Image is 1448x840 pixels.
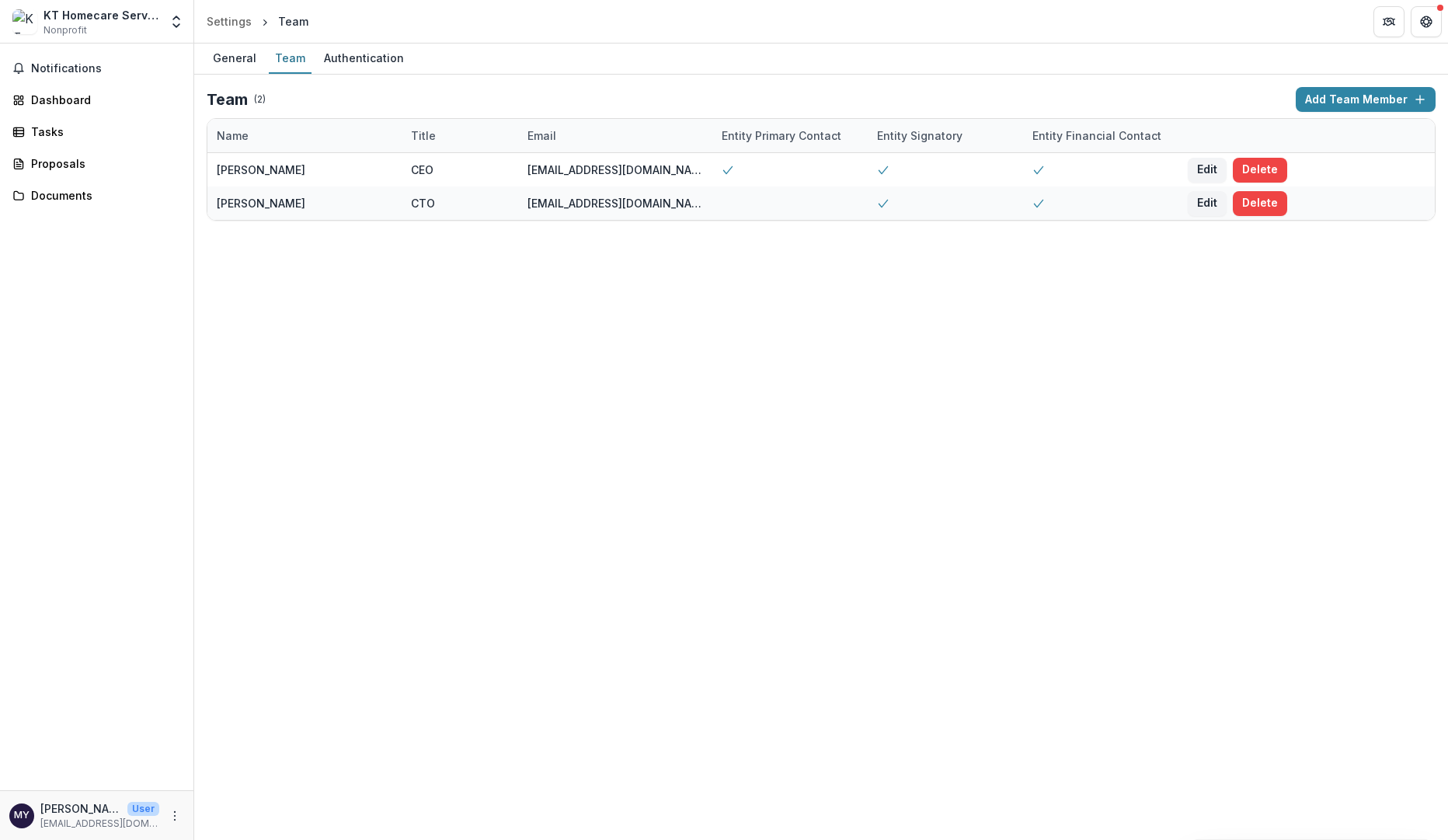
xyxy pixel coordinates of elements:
button: Partners [1373,6,1404,37]
div: [PERSON_NAME] [217,162,305,178]
div: Settings [207,13,252,30]
div: Entity Financial Contact [1023,127,1171,144]
a: Dashboard [6,87,187,113]
div: Entity Primary Contact [712,119,868,152]
div: Entity Signatory [868,127,972,144]
button: Delete [1233,158,1287,183]
div: Entity Signatory [868,119,1023,152]
div: Email [518,119,712,152]
div: [EMAIL_ADDRESS][DOMAIN_NAME] [527,162,703,178]
a: Authentication [318,44,410,74]
a: Team [269,44,312,74]
div: [EMAIL_ADDRESS][DOMAIN_NAME] [527,195,703,211]
div: Team [278,13,308,30]
span: Nonprofit [44,23,87,37]
button: Get Help [1411,6,1442,37]
button: Notifications [6,56,187,81]
button: Edit [1188,158,1227,183]
div: Email [518,127,566,144]
button: Delete [1233,191,1287,216]
div: Name [207,127,258,144]
a: Proposals [6,151,187,176]
div: CTO [411,195,435,211]
div: Tasks [31,124,175,140]
div: General [207,47,263,69]
div: Authentication [318,47,410,69]
div: Dashboard [31,92,175,108]
a: Tasks [6,119,187,145]
div: CEO [411,162,433,178]
p: [PERSON_NAME] [40,800,121,817]
button: Open entity switcher [165,6,187,37]
div: Title [402,119,518,152]
div: Name [207,119,402,152]
div: Entity Financial Contact [1023,119,1178,152]
div: Entity Primary Contact [712,127,851,144]
a: Documents [6,183,187,208]
div: Team [269,47,312,69]
img: KT Homecare Services [12,9,37,34]
a: Settings [200,10,258,33]
div: Proposals [31,155,175,172]
p: ( 2 ) [254,92,266,106]
div: KT Homecare Services [44,7,159,23]
h2: Team [207,90,248,109]
button: Edit [1188,191,1227,216]
div: Documents [31,187,175,204]
div: Mohd Hanif Bin Yusof [14,810,30,821]
p: [EMAIL_ADDRESS][DOMAIN_NAME] [40,817,159,831]
div: [PERSON_NAME] [217,195,305,211]
span: Notifications [31,62,181,75]
a: General [207,44,263,74]
button: More [165,807,184,825]
p: User [127,802,159,816]
nav: breadcrumb [200,10,315,33]
button: Add Team Member [1296,87,1436,112]
div: Title [402,127,445,144]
